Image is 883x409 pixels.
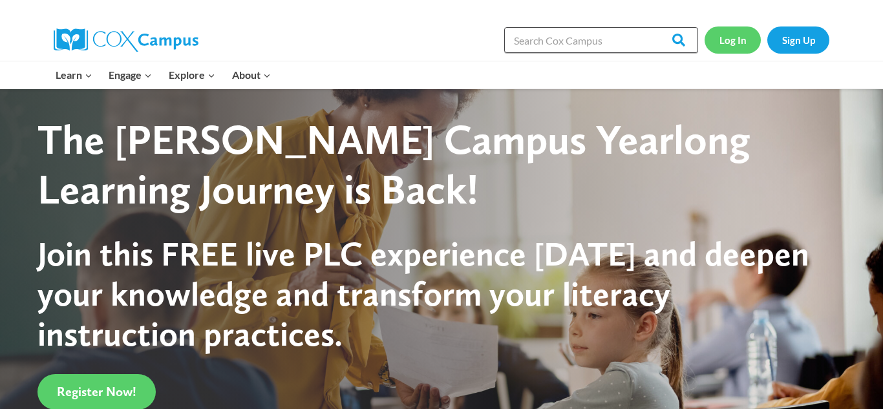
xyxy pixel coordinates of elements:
div: The [PERSON_NAME] Campus Yearlong Learning Journey is Back! [37,115,822,215]
input: Search Cox Campus [504,27,698,53]
button: Child menu of About [224,61,279,89]
button: Child menu of Learn [47,61,101,89]
span: Register Now! [57,384,136,399]
img: Cox Campus [54,28,198,52]
a: Log In [705,26,761,53]
button: Child menu of Engage [101,61,161,89]
button: Child menu of Explore [160,61,224,89]
span: Join this FREE live PLC experience [DATE] and deepen your knowledge and transform your literacy i... [37,233,809,355]
nav: Secondary Navigation [705,26,829,53]
nav: Primary Navigation [47,61,279,89]
a: Sign Up [767,26,829,53]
